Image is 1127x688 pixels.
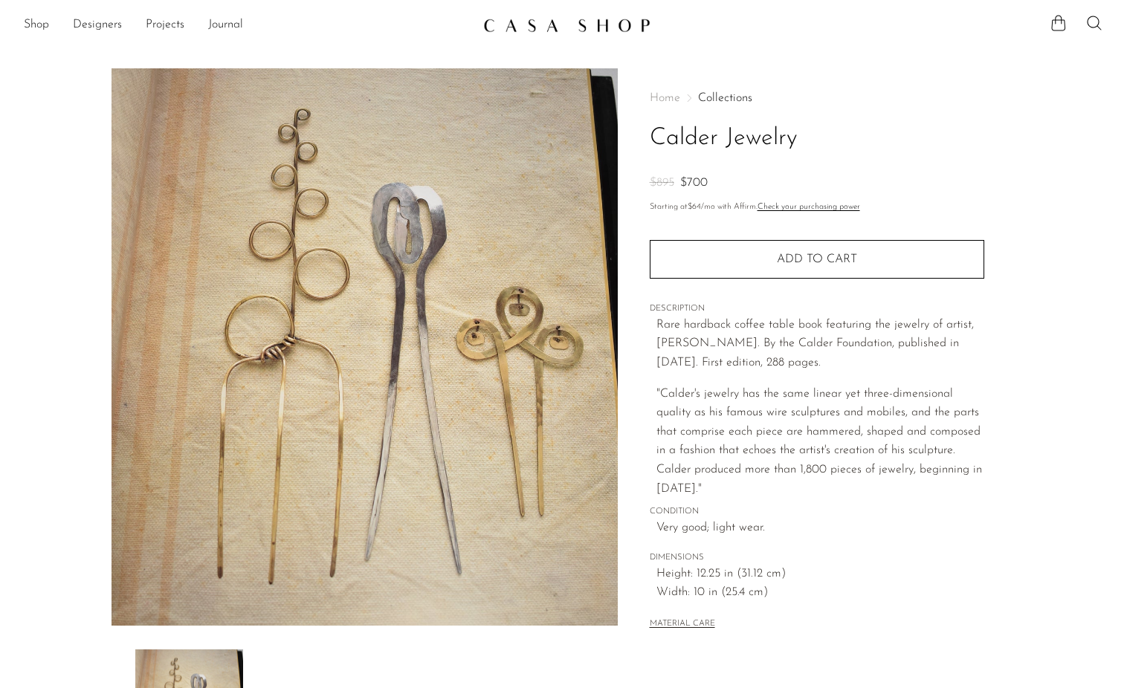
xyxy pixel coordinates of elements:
[208,16,243,35] a: Journal
[656,385,984,499] p: "Calder's jewelry has the same linear yet three-dimensional quality as his famous wire sculptures...
[698,92,752,104] a: Collections
[656,316,984,373] p: Rare hardback coffee table book featuring the jewelry of artist, [PERSON_NAME]. By the Calder Fou...
[650,92,680,104] span: Home
[650,619,715,630] button: MATERIAL CARE
[656,565,984,584] span: Height: 12.25 in (31.12 cm)
[650,92,984,104] nav: Breadcrumbs
[24,13,471,38] nav: Desktop navigation
[650,177,674,189] span: $895
[112,68,618,626] img: Calder Jewelry
[146,16,184,35] a: Projects
[24,13,471,38] ul: NEW HEADER MENU
[688,203,701,211] span: $64
[680,177,708,189] span: $700
[650,302,984,316] span: DESCRIPTION
[656,583,984,603] span: Width: 10 in (25.4 cm)
[656,519,984,538] span: Very good; light wear.
[650,120,984,158] h1: Calder Jewelry
[24,16,49,35] a: Shop
[73,16,122,35] a: Designers
[650,505,984,519] span: CONDITION
[650,551,984,565] span: DIMENSIONS
[650,201,984,214] p: Starting at /mo with Affirm.
[758,203,860,211] a: Check your purchasing power - Learn more about Affirm Financing (opens in modal)
[777,253,857,265] span: Add to cart
[650,240,984,279] button: Add to cart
